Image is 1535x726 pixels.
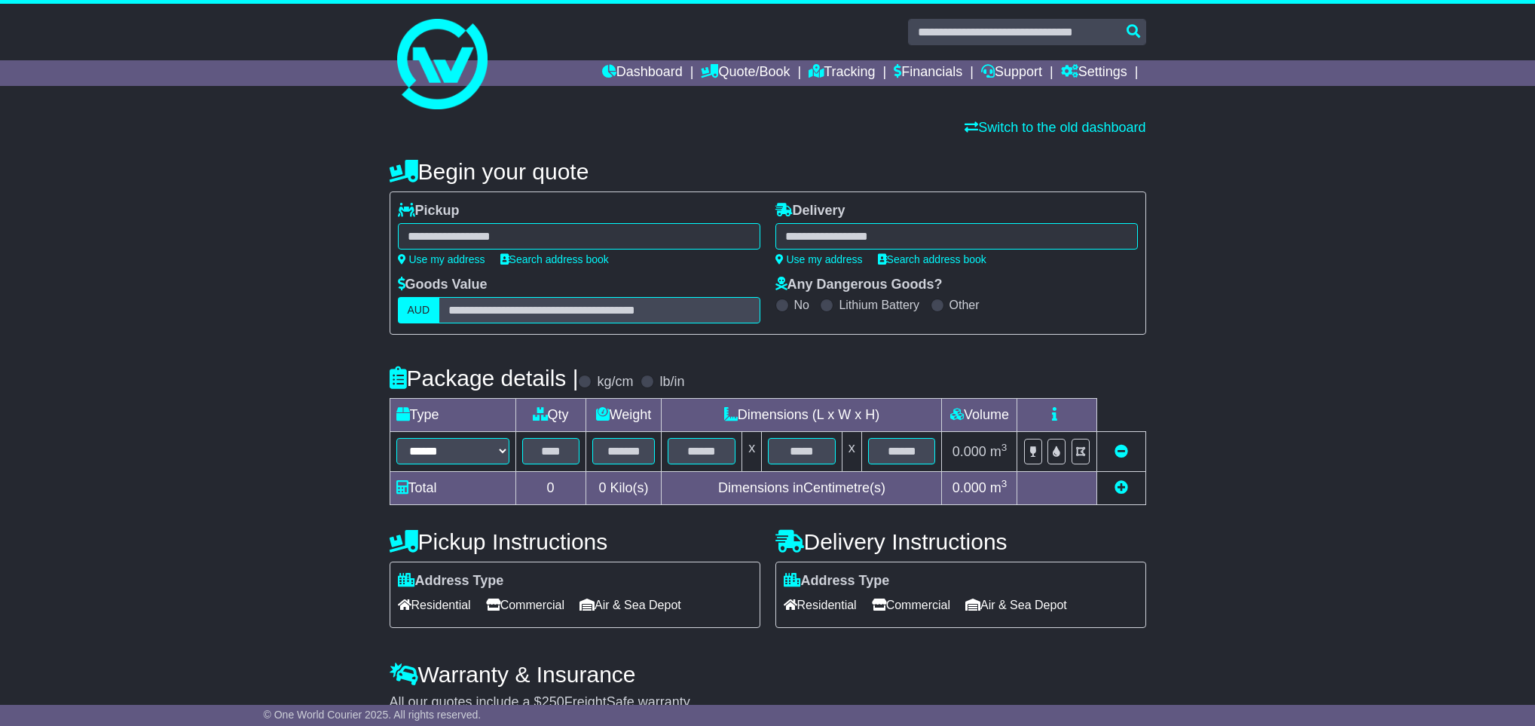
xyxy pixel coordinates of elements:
[398,573,504,590] label: Address Type
[775,203,845,219] label: Delivery
[952,444,986,459] span: 0.000
[1001,478,1008,489] sup: 3
[981,60,1042,86] a: Support
[515,472,586,505] td: 0
[965,120,1145,135] a: Switch to the old dashboard
[842,432,861,472] td: x
[390,399,515,432] td: Type
[542,694,564,709] span: 250
[809,60,875,86] a: Tracking
[839,298,919,312] label: Lithium Battery
[784,573,890,590] label: Address Type
[949,298,980,312] label: Other
[662,472,942,505] td: Dimensions in Centimetre(s)
[701,60,790,86] a: Quote/Book
[398,277,488,293] label: Goods Value
[390,694,1146,711] div: All our quotes include a $ FreightSafe warranty.
[775,277,943,293] label: Any Dangerous Goods?
[784,593,857,617] span: Residential
[965,593,1067,617] span: Air & Sea Depot
[390,366,579,391] h4: Package details |
[500,253,609,265] a: Search address book
[794,298,809,312] label: No
[390,529,760,554] h4: Pickup Instructions
[398,253,485,265] a: Use my address
[264,709,482,721] span: © One World Courier 2025. All rights reserved.
[775,529,1146,554] h4: Delivery Instructions
[742,432,762,472] td: x
[990,444,1008,459] span: m
[990,480,1008,495] span: m
[598,480,606,495] span: 0
[390,662,1146,687] h4: Warranty & Insurance
[894,60,962,86] a: Financials
[398,593,471,617] span: Residential
[515,399,586,432] td: Qty
[390,472,515,505] td: Total
[775,253,863,265] a: Use my address
[597,374,633,391] label: kg/cm
[952,480,986,495] span: 0.000
[1115,480,1128,495] a: Add new item
[586,399,662,432] td: Weight
[1001,442,1008,453] sup: 3
[579,593,681,617] span: Air & Sea Depot
[586,472,662,505] td: Kilo(s)
[398,297,440,323] label: AUD
[1061,60,1127,86] a: Settings
[872,593,950,617] span: Commercial
[390,159,1146,184] h4: Begin your quote
[602,60,683,86] a: Dashboard
[486,593,564,617] span: Commercial
[659,374,684,391] label: lb/in
[662,399,942,432] td: Dimensions (L x W x H)
[942,399,1017,432] td: Volume
[878,253,986,265] a: Search address book
[1115,444,1128,459] a: Remove this item
[398,203,460,219] label: Pickup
